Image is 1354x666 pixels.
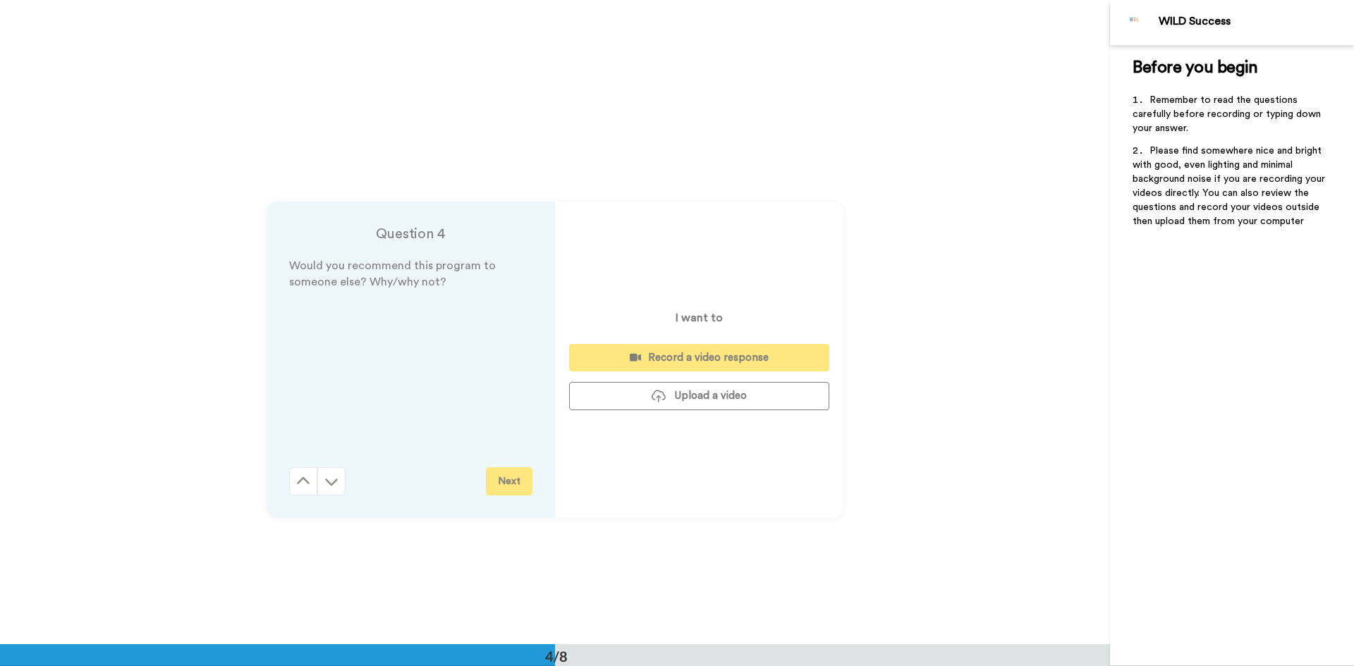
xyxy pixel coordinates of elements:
[1133,59,1257,76] span: Before you begin
[569,382,829,409] button: Upload a video
[1118,6,1152,39] img: Profile Image
[523,646,590,666] div: 4/8
[289,224,532,244] h4: Question 4
[676,309,723,326] p: I want to
[1133,146,1328,226] span: Please find somewhere nice and bright with good, even lighting and minimal background noise if yo...
[486,467,532,495] button: Next
[289,260,499,288] span: Would you recommend this program to someone else? Why/why not?
[580,350,818,365] div: Record a video response
[1133,95,1324,133] span: Remember to read the questions carefully before recording or typing down your answer.
[1159,15,1353,28] div: WILD Success
[569,344,829,371] button: Record a video response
